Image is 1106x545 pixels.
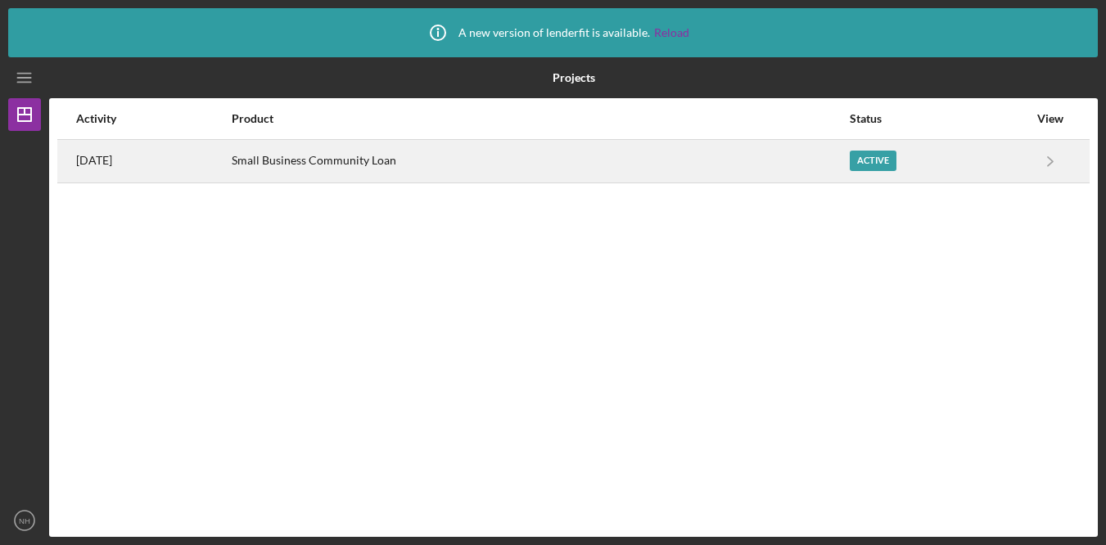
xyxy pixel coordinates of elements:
div: Product [232,112,849,125]
div: Active [850,151,896,171]
div: Status [850,112,1028,125]
button: NH [8,504,41,537]
b: Projects [553,71,595,84]
time: 2025-08-12 03:36 [76,154,112,167]
div: View [1030,112,1071,125]
a: Reload [654,26,689,39]
div: Activity [76,112,230,125]
text: NH [19,516,30,525]
div: A new version of lenderfit is available. [418,12,689,53]
div: Small Business Community Loan [232,141,849,182]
